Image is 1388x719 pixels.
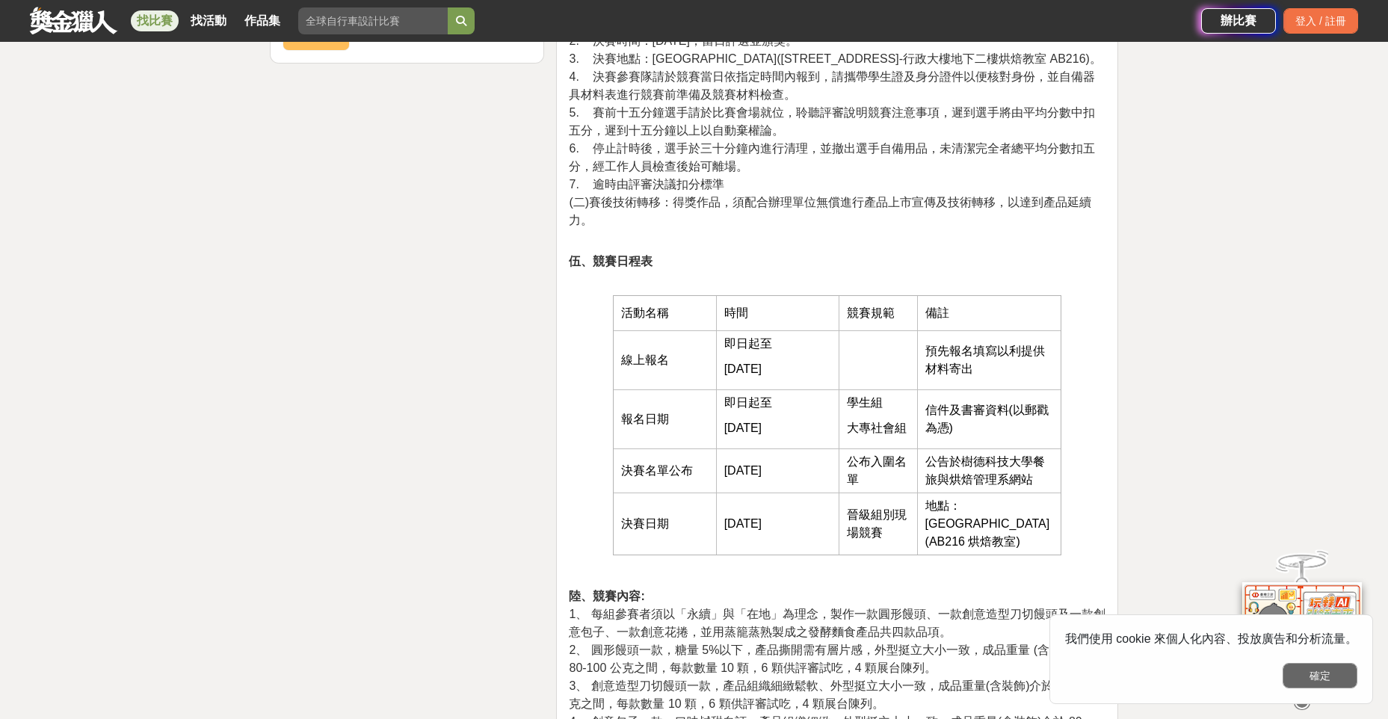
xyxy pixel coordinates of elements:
span: (二)賽後技術轉移：得獎作品，須配合辦理單位無償進行產品上市宣傳及技術轉移，以達到產品延續力。 [569,196,1091,226]
span: [DATE] [724,464,762,477]
span: 報名日期 [621,413,669,425]
a: 找活動 [185,10,232,31]
img: d2146d9a-e6f6-4337-9592-8cefde37ba6b.png [1242,582,1362,682]
span: 備註 [925,306,949,319]
span: [DATE] [724,362,762,375]
span: 2、 圓形饅頭一款，糖量 5%以下，產品撕開需有層片感，外型挺立大小一致，成品重量 (含裝飾)介於 80-100 公克之間，每款數量 10 顆，6 顆供評審試吃，4 顆展台陳列。 [569,644,1101,674]
span: 決賽日期 [621,517,669,530]
span: [DATE] [724,517,762,530]
span: 我們使用 cookie 來個人化內容、投放廣告和分析流量。 [1065,632,1357,645]
span: 時間 [724,306,748,319]
span: 活動名稱 [621,306,669,319]
span: 線上報名 [621,354,669,366]
strong: 陸、競賽內容: [569,590,644,602]
span: 競賽規範 [847,306,895,319]
span: 學生組 [847,396,883,409]
a: 辦比賽 [1201,8,1276,34]
input: 全球自行車設計比賽 [298,7,448,34]
span: 1、 每組參賽者須以「永續」與「在地」為理念，製作一款圓形饅頭、一款創意造型刀切饅頭及一款創意包子、一款創意花捲，並用蒸籠蒸熟製成之發酵麵食產品共四款品項。 [569,608,1105,638]
span: 大專社會組 [847,422,907,434]
a: 作品集 [238,10,286,31]
button: 確定 [1283,663,1357,688]
span: 3、 創意造型刀切饅頭一款，產品組織細緻鬆軟、外型挺立大小一致，成品重量(含裝飾)介於 60-80 公克之間，每款數量 10 顆，6 顆供評審試吃，4 顆展台陳列。 [569,679,1102,710]
span: 6. 停止計時後，選手於三十分鐘內進行清理，並撤出選手自備用品，未清潔完全者總平均分數扣五分，經工作人員檢查後始可離場。 [569,142,1094,173]
span: 2. 決賽時間：[DATE]，當日評選並頒獎。 [569,34,798,47]
span: 信件及書審資料(以郵戳為憑) [925,404,1049,434]
span: 5. 賽前十五分鐘選手請於比賽會場就位，聆聽評審說明競賽注意事項，遲到選手將由平均分數中扣五分，遲到十五分鐘以上以自動棄權論。 [569,106,1094,137]
div: 登入 / 註冊 [1283,8,1358,34]
span: 公布入圍名單 [847,455,907,486]
span: 預先報名填寫以利提供材料寄出 [925,345,1045,375]
span: 地點：[GEOGRAPHIC_DATA](AB216 烘焙教室) [925,499,1050,548]
span: 晉級組別現場競賽 [847,508,907,539]
strong: 伍、競賽日程表 [569,255,653,268]
a: 找比賽 [131,10,179,31]
span: 3. 決賽地點：[GEOGRAPHIC_DATA]([STREET_ADDRESS]-行政大樓地下二樓烘焙教室 AB216)。 [569,52,1101,65]
span: 7. 逾時由評審決議扣分標準 [569,178,724,191]
span: 即日起至 [724,396,772,409]
span: 決賽名單公布 [621,464,693,477]
span: 即日起至 [724,337,772,350]
span: [DATE] [724,422,762,434]
span: 公告於樹德科技大學餐旅與烘焙管理系網站 [925,455,1045,486]
span: 4. 決賽參賽隊請於競賽當日依指定時間內報到，請攜帶學生證及身分證件以便核對身份，並自備器具材料表進行競賽前準備及競賽材料檢查。 [569,70,1094,101]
